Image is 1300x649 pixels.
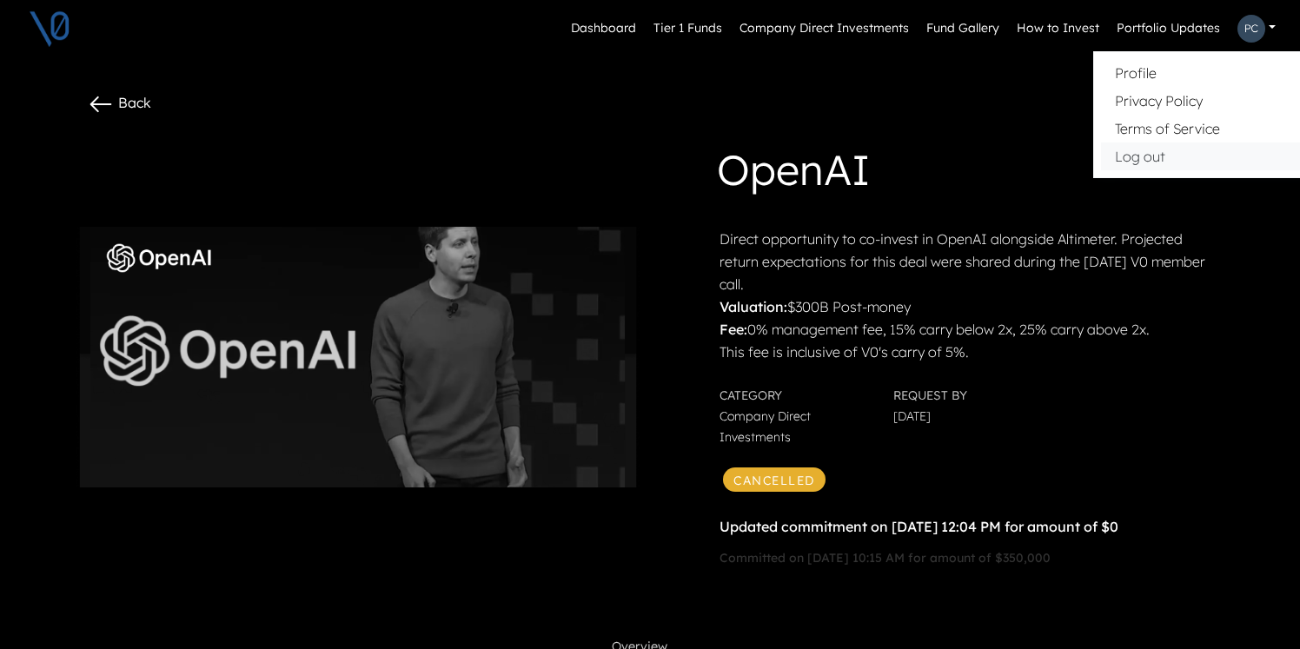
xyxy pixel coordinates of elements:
strong: Fee: [720,321,747,338]
img: Profile [1237,15,1265,43]
a: Tier 1 Funds [647,12,729,45]
div: Committed on [DATE] 10:15 AM for amount of $350,000 [720,544,1220,572]
span: [DATE] [893,408,931,424]
div: Updated commitment on [DATE] 12:04 PM for amount of $0 [720,513,1220,540]
p: This fee is inclusive of V0's carry of 5%. [720,341,1220,363]
a: Back [87,94,151,111]
img: V0 logo [28,7,71,50]
span: Request By [893,387,967,403]
p: 0% management fee, 15% carry below 2x, 25% carry above 2x. [720,318,1220,341]
a: Profile [1115,64,1157,82]
a: Company Direct Investments [733,12,916,45]
a: Dashboard [564,12,643,45]
p: Direct opportunity to co-invest in OpenAI alongside Altimeter. Projected return expectations for ... [720,228,1220,295]
h1: OpenAI [717,139,1220,207]
a: Privacy Policy [1115,92,1203,109]
a: Fund Gallery [919,12,1006,45]
strong: Valuation: [720,298,787,315]
a: Portfolio Updates [1110,12,1227,45]
a: How to Invest [1010,12,1106,45]
img: Fund Logo [94,241,224,275]
span: Company Direct Investments [720,408,811,445]
img: open_ai_direct_invest_center_3.png [76,227,640,487]
span: Category [720,387,782,403]
p: $300B Post-money [720,295,1220,318]
a: Terms of Service [1115,120,1220,137]
span: Cancelled [723,467,826,492]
